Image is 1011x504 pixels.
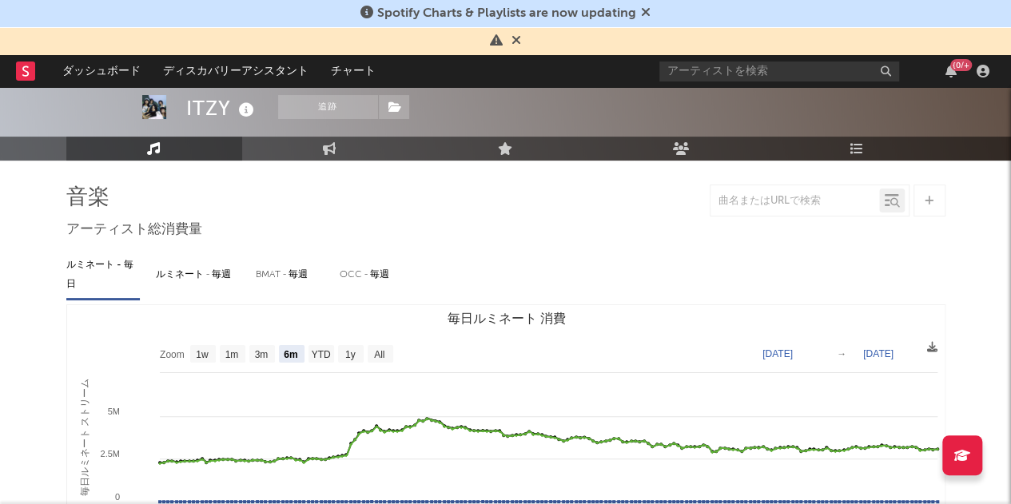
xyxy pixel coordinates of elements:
[79,379,90,496] text: 毎日ルミネート ストリーム
[256,261,324,288] div: BMAT - 毎週
[66,252,140,298] div: ルミネート - 毎日
[863,348,894,359] text: [DATE]
[837,348,846,359] text: →
[160,349,185,360] text: Zoom
[511,35,521,48] span: 却下する
[284,349,297,360] text: 6m
[447,312,565,325] text: 毎日ルミネート 消費
[196,349,209,360] text: 1w
[311,349,330,360] text: YTD
[659,62,899,81] input: アーティストを検索
[225,349,238,360] text: 1m
[340,261,404,288] div: OCC - 毎週
[186,95,258,121] div: ITZY
[762,348,793,359] text: [DATE]
[254,349,268,360] text: 3m
[152,55,320,87] a: ディスカバリーアシスタント
[710,195,879,208] input: 曲名またはURLで検索
[320,55,387,87] a: チャート
[641,7,651,20] span: 却下する
[950,59,972,71] div: {0/+
[156,261,240,288] div: ルミネート - 毎週
[114,492,119,502] text: 0
[107,407,119,416] text: 5M
[344,349,355,360] text: 1y
[66,220,202,240] span: アーティスト総消費量
[51,55,152,87] a: ダッシュボード
[100,449,119,458] text: 2.5M
[377,7,636,20] span: Spotify Charts & Playlists are now updating
[278,95,378,119] button: 追跡
[374,349,384,360] text: All
[945,65,957,77] button: {0/+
